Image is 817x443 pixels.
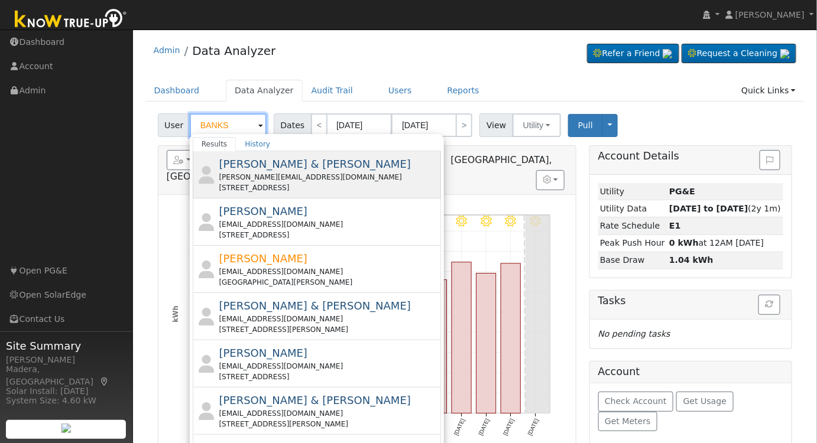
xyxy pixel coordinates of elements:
text: kWh [171,306,180,323]
div: [EMAIL_ADDRESS][DOMAIN_NAME] [219,408,438,419]
input: Select a User [190,113,267,137]
div: [EMAIL_ADDRESS][DOMAIN_NAME] [219,314,438,324]
span: View [479,113,513,137]
img: Know True-Up [9,6,133,33]
td: Peak Push Hour [598,234,667,252]
span: [PERSON_NAME] [735,10,805,19]
a: Data Analyzer [226,80,303,102]
a: < [311,113,328,137]
rect: onclick="" [501,263,521,413]
div: [EMAIL_ADDRESS][DOMAIN_NAME] [219,219,438,230]
i: 9/15 - Clear [481,216,492,227]
img: retrieve [61,424,71,433]
div: [STREET_ADDRESS][PERSON_NAME] [219,419,438,429]
h5: Tasks [598,295,784,307]
button: Get Usage [676,392,734,412]
h5: Account [598,366,640,377]
rect: onclick="" [427,280,447,413]
text: [DATE] [453,418,466,437]
img: retrieve [780,49,790,58]
td: Utility [598,183,667,200]
div: [STREET_ADDRESS] [219,230,438,240]
strong: ID: 17296788, authorized: 09/18/25 [669,187,695,196]
a: Reports [439,80,488,102]
td: Base Draw [598,252,667,269]
span: User [158,113,190,137]
td: Rate Schedule [598,217,667,234]
rect: onclick="" [452,262,472,413]
span: Get Meters [605,416,651,426]
span: (2y 1m) [669,204,781,213]
strong: [DATE] to [DATE] [669,204,748,213]
text: [DATE] [478,418,491,437]
a: Quick Links [732,80,805,102]
span: [PERSON_NAME] [219,205,307,217]
div: [GEOGRAPHIC_DATA][PERSON_NAME] [219,277,438,288]
div: [STREET_ADDRESS] [219,183,438,193]
td: at 12AM [DATE] [667,234,784,252]
span: Pull [578,120,593,130]
strong: F [669,221,680,230]
span: Check Account [605,396,667,406]
strong: 0 kWh [669,238,699,247]
button: Issue History [760,150,780,170]
a: Audit Trail [303,80,362,102]
a: History [236,137,279,151]
span: [PERSON_NAME] & [PERSON_NAME] [219,394,411,406]
a: > [456,113,472,137]
rect: onclick="" [476,273,496,413]
td: Utility Data [598,200,667,217]
button: Check Account [598,392,674,412]
div: Solar Install: [DATE] [6,385,127,398]
span: Site Summary [6,338,127,354]
strong: 1.04 kWh [669,255,714,265]
a: Refer a Friend [587,44,679,64]
text: [DATE] [502,418,516,437]
span: Get Usage [683,396,727,406]
span: [PERSON_NAME] & [PERSON_NAME] [219,158,411,170]
img: retrieve [663,49,672,58]
i: 9/14 - Clear [456,216,468,227]
div: [STREET_ADDRESS][PERSON_NAME] [219,324,438,335]
div: [PERSON_NAME] [6,354,127,366]
div: [PERSON_NAME][EMAIL_ADDRESS][DOMAIN_NAME] [219,172,438,183]
button: Pull [568,114,603,137]
a: Admin [154,45,180,55]
span: [PERSON_NAME] & [PERSON_NAME] [219,299,411,312]
button: Refresh [758,295,780,315]
div: [EMAIL_ADDRESS][DOMAIN_NAME] [219,361,438,372]
span: [PERSON_NAME] [219,347,307,359]
text: [DATE] [527,418,540,437]
div: System Size: 4.60 kW [6,395,127,407]
h5: Account Details [598,150,784,162]
a: Data Analyzer [192,44,275,58]
div: [STREET_ADDRESS] [219,372,438,382]
a: Map [99,377,110,386]
a: Login As (last Never) [432,154,445,165]
div: [EMAIL_ADDRESS][DOMAIN_NAME] [219,266,438,277]
i: 9/16 - Clear [505,216,517,227]
button: Get Meters [598,412,658,432]
div: Madera, [GEOGRAPHIC_DATA] [6,363,127,388]
a: Request a Cleaning [682,44,796,64]
span: Dates [274,113,312,137]
a: Results [193,137,236,151]
button: Utility [513,113,561,137]
span: [PERSON_NAME] [219,252,307,265]
a: Users [380,80,421,102]
i: No pending tasks [598,329,670,338]
a: Dashboard [145,80,209,102]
